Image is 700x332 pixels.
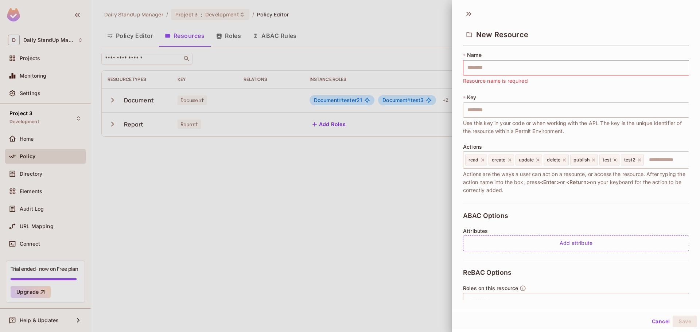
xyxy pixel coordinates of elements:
div: read [465,155,487,165]
span: Use this key in your code or when working with the API. The key is the unique identifier of the r... [463,119,689,135]
span: <Return> [566,179,590,185]
span: read [468,157,479,163]
div: Add attribute [463,235,689,251]
span: test [603,157,611,163]
button: Cancel [649,316,673,327]
span: New Resource [476,30,528,39]
span: Attributes [463,228,488,234]
div: delete [544,155,569,165]
div: test2 [621,155,644,165]
span: Key [467,94,476,100]
span: Actions are the ways a user can act on a resource, or access the resource. After typing the actio... [463,170,689,194]
span: Actions [463,144,482,150]
div: update [516,155,542,165]
span: Name [467,52,482,58]
span: Roles on this resource [463,285,518,291]
div: publish [570,155,598,165]
span: update [519,157,534,163]
span: Resource name is required [463,77,528,85]
span: ReBAC Options [463,269,512,276]
span: delete [547,157,560,163]
span: create [492,157,506,163]
span: publish [573,157,590,163]
span: <Enter> [540,179,560,185]
span: test2 [624,157,635,163]
span: ABAC Options [463,212,508,219]
div: create [489,155,514,165]
button: Save [673,316,697,327]
div: test [599,155,619,165]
